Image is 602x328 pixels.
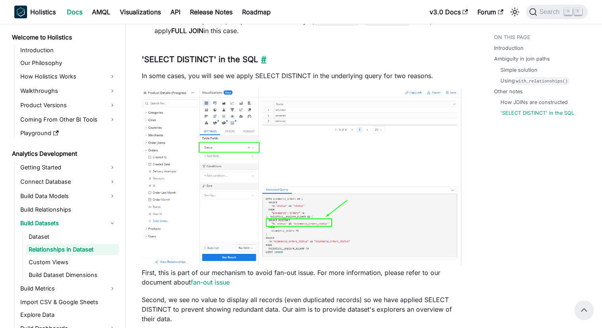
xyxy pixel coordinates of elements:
code: A LEFT JOIN B [314,18,358,26]
kbd: ⌘ [564,8,572,15]
a: Connect Database [18,175,119,188]
nav: Docs sidebar [6,24,126,328]
h3: 'SELECT DISTINCT' in the SQL [142,55,462,65]
a: Explore Data [18,309,119,320]
a: Custom Views [26,257,119,268]
a: Our Philosophy [18,57,119,69]
a: Forum [473,6,508,18]
a: fan-out issue [191,278,230,286]
a: Ambiguity in join paths [494,55,550,63]
a: Simple solution [500,66,537,74]
a: Direct link to 'SELECT DISTINCT' in the SQL [258,55,266,64]
code: with_relationships() [515,78,569,84]
a: How JOINs are constructed [500,98,568,106]
a: Build Metrics [18,282,119,295]
a: Visualizations [115,6,166,18]
a: Build Datasets [18,217,119,230]
button: Search (Command+K) [526,5,588,19]
button: Scroll back to top [575,301,594,320]
a: Roadmap [237,6,276,18]
b: Holistics [30,7,56,17]
a: Dataset [26,231,119,242]
p: First, this is part of our mechanism to avoid fan-out issue. For more information, please refer t... [142,268,462,287]
a: HolisticsHolistics [14,6,56,18]
a: Walkthroughs [18,84,119,97]
p: In some cases, you will see we apply SELECT DISTINCT in the underlying query for two reasons. [142,71,462,81]
a: Welcome to Holistics [10,32,119,43]
a: AMQL [87,6,115,18]
p: Second, we see no value to display all records (even duplicated records) so we have applied SELEC... [142,295,462,324]
a: Getting Started [18,161,119,174]
a: How Holistics Works [18,70,119,83]
button: Switch between dark and light mode (currently light mode) [508,6,521,18]
span: Search [537,8,565,16]
kbd: K [574,8,582,15]
strong: 1 - 1 [213,17,225,25]
a: Build Dataset Dimensions [26,269,119,281]
a: Release Notes [185,6,237,18]
a: Docs [62,6,87,18]
a: Usingwith_relationships() [500,77,569,84]
a: API [166,6,185,18]
strong: FULL JOIN [171,27,203,35]
a: Other notes [494,88,523,95]
a: 'SELECT DISTINCT' in the SQL [500,109,574,117]
a: Introduction [18,45,119,56]
a: Analytics Development [10,148,119,159]
a: Import CSV & Google Sheets [18,297,119,308]
a: Playground [18,128,119,139]
a: Build Relationships [18,204,119,215]
a: v3.0 Docs [425,6,473,18]
li: If the relationship is , the path is valid both ways ( or are OK) so we apply in this case. [154,16,462,35]
img: Holistics [14,6,27,18]
a: Build Data Models [18,190,119,202]
a: Relationships in Dataset [26,244,119,255]
code: B LEFT JOIN A [365,18,409,26]
a: Coming From Other BI Tools [18,113,119,126]
a: Introduction [494,44,524,52]
a: Product Versions [18,99,119,112]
